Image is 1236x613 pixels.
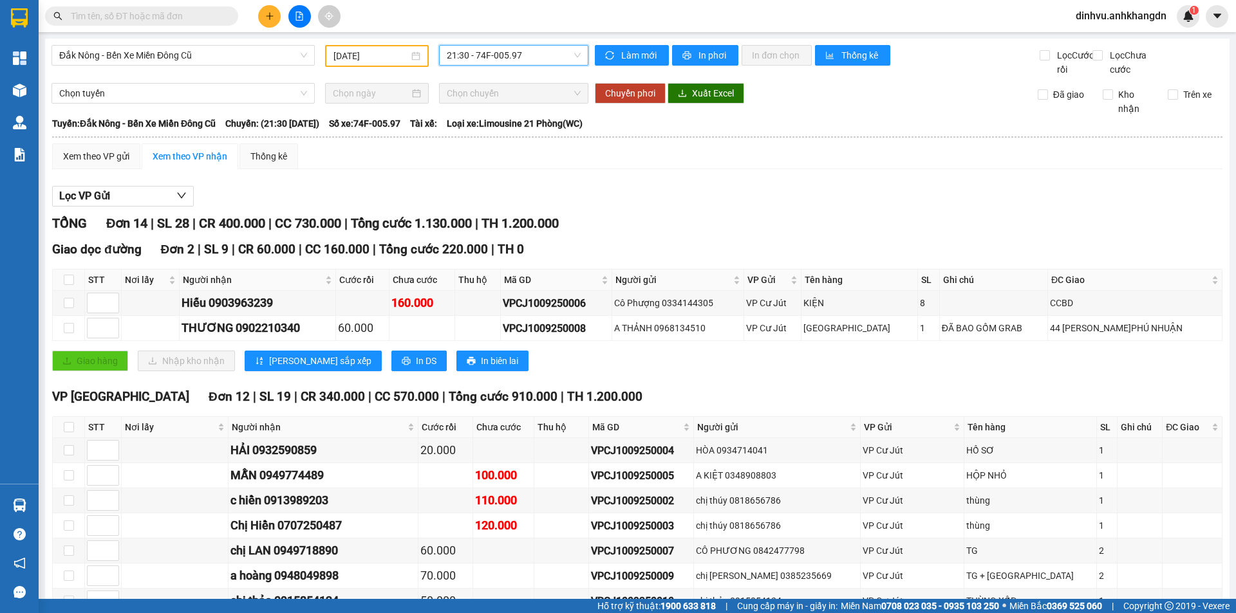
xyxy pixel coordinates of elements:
th: Thu hộ [534,417,588,438]
span: copyright [1165,601,1174,610]
div: VPCJ1009250010 [591,593,692,609]
div: VP Cư Jút [863,493,961,508]
div: ĐÃ BAO GỒM GRAB [942,321,1045,335]
button: In đơn chọn [742,45,812,66]
span: TH 1.200.000 [482,215,559,231]
span: In DS [416,354,436,368]
div: HỒ SƠ [966,443,1095,457]
span: Xuất Excel [692,86,734,100]
div: MẪN 0949774489 [230,466,415,484]
div: thùng [966,493,1095,508]
span: SL 9 [204,242,229,257]
button: Chuyển phơi [595,83,666,104]
div: THÙNG XỐP [966,594,1095,608]
td: VPCJ1009250008 [501,316,612,341]
th: Cước rồi [418,417,473,438]
span: | [299,242,302,257]
div: Cô Phượng 0334144305 [614,296,742,310]
span: | [151,215,154,231]
span: [PERSON_NAME] sắp xếp [269,354,371,368]
span: notification [14,557,26,569]
span: Miền Nam [841,599,999,613]
span: aim [324,12,333,21]
span: Số xe: 74F-005.97 [329,116,400,131]
span: | [475,215,478,231]
div: 100.000 [475,466,532,484]
div: 1 [1099,468,1115,482]
th: Cước rồi [336,270,389,291]
span: Người gửi [697,420,847,434]
div: chị [PERSON_NAME] 0385235669 [696,569,858,583]
td: VP Cư Jút [861,513,964,538]
td: VPCJ1009250009 [589,563,695,589]
div: a hoàng 0948049898 [230,567,415,585]
span: TH 1.200.000 [567,389,642,404]
div: VP Cư Jút [863,518,961,533]
button: file-add [288,5,311,28]
div: Hiếu 0903963239 [182,294,333,312]
span: Miền Bắc [1009,599,1102,613]
img: warehouse-icon [13,499,26,512]
div: VP Cư Jút [863,594,961,608]
span: SL 28 [157,215,189,231]
th: SL [1097,417,1118,438]
div: THƯƠNG 0902210340 [182,319,333,337]
button: downloadNhập kho nhận [138,351,235,371]
button: downloadXuất Excel [668,83,744,104]
div: 160.000 [391,294,453,312]
strong: 0708 023 035 - 0935 103 250 [881,601,999,611]
span: CC 730.000 [275,215,341,231]
div: chị LAN 0949718890 [230,542,415,560]
div: VPCJ1009250004 [591,443,692,459]
button: printerIn biên lai [456,351,529,371]
span: Đã giao [1048,87,1089,102]
span: Người nhận [232,420,404,434]
th: SL [918,270,940,291]
button: caret-down [1206,5,1228,28]
img: warehouse-icon [13,116,26,129]
button: Lọc VP Gửi [52,186,194,206]
span: | [1112,599,1114,613]
span: printer [467,356,476,367]
div: 2 [1099,544,1115,558]
span: 21:30 - 74F-005.97 [447,46,581,65]
div: VP Cư Jút [863,468,961,482]
span: | [491,242,494,257]
div: 120.000 [475,517,532,535]
span: Lọc VP Gửi [59,188,110,204]
div: TG + [GEOGRAPHIC_DATA] [966,569,1095,583]
div: chị thúy 0818656786 [696,493,858,508]
div: chị thảo 0915854124 [230,592,415,610]
div: Xem theo VP nhận [153,149,227,163]
td: VPCJ1009250007 [589,538,695,563]
div: VP Cư Jút [863,443,961,457]
div: 1 [1099,443,1115,457]
img: warehouse-icon [13,84,26,97]
th: Chưa cước [473,417,534,438]
span: In biên lai [481,354,518,368]
span: CC 160.000 [305,242,370,257]
span: | [373,242,376,257]
span: CC 570.000 [375,389,439,404]
div: thùng [966,518,1095,533]
img: dashboard-icon [13,51,26,65]
img: solution-icon [13,148,26,161]
span: Đơn 2 [161,242,195,257]
div: 110.000 [475,491,532,509]
span: Người gửi [615,273,731,287]
th: STT [85,417,122,438]
span: Đắk Nông - Bến Xe Miền Đông Cũ [59,46,307,65]
span: Đơn 12 [209,389,250,404]
sup: 1 [1190,6,1199,15]
span: Tổng cước 910.000 [449,389,557,404]
span: | [268,215,272,231]
span: message [14,586,26,598]
div: VP Cư Jút [863,544,961,558]
span: Nơi lấy [125,420,215,434]
span: Lọc Chưa cước [1105,48,1171,77]
span: Làm mới [621,48,659,62]
th: Thu hộ [455,270,501,291]
span: | [253,389,256,404]
div: CÔ PHƯƠNG 0842477798 [696,544,858,558]
div: [GEOGRAPHIC_DATA] [803,321,915,335]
